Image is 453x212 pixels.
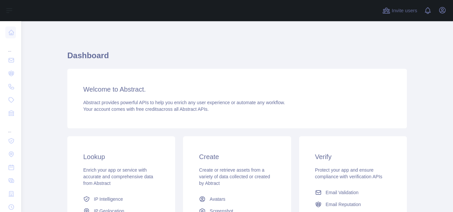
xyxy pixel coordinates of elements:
[326,189,358,196] span: Email Validation
[83,167,153,186] span: Enrich your app or service with accurate and comprehensive data from Abstract
[5,120,16,134] div: ...
[83,100,285,105] span: Abstract provides powerful APIs to help you enrich any user experience or automate any workflow.
[199,167,270,186] span: Create or retrieve assets from a variety of data collected or created by Abtract
[196,193,278,205] a: Avatars
[199,152,275,161] h3: Create
[83,152,159,161] h3: Lookup
[381,5,419,16] button: Invite users
[81,193,162,205] a: IP Intelligence
[315,167,382,179] span: Protect your app and ensure compliance with verification APIs
[136,106,159,112] span: free credits
[326,201,361,208] span: Email Reputation
[312,187,394,198] a: Email Validation
[210,196,225,202] span: Avatars
[392,7,417,15] span: Invite users
[83,85,391,94] h3: Welcome to Abstract.
[315,152,391,161] h3: Verify
[83,106,209,112] span: Your account comes with across all Abstract APIs.
[5,40,16,53] div: ...
[312,198,394,210] a: Email Reputation
[67,50,407,66] h1: Dashboard
[94,196,123,202] span: IP Intelligence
